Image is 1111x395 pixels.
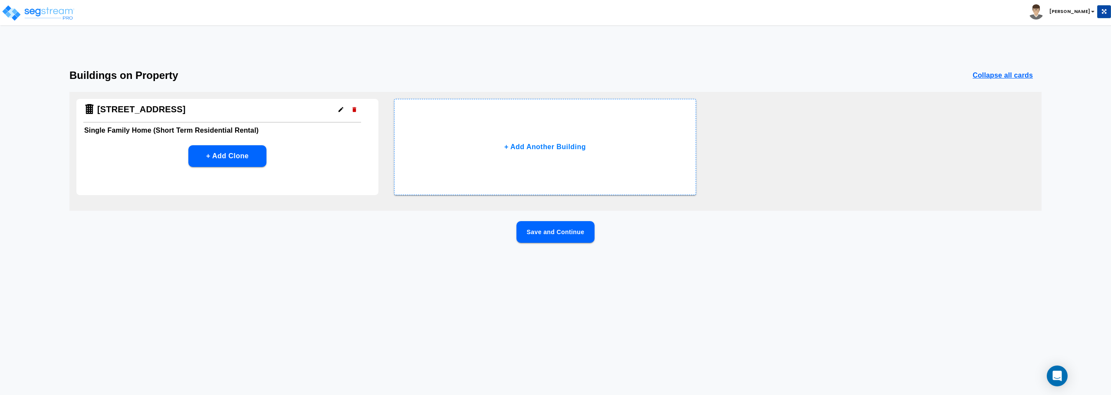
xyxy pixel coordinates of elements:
h3: Buildings on Property [69,69,178,82]
h6: Single Family Home (Short Term Residential Rental) [84,124,371,137]
img: avatar.png [1029,4,1044,20]
div: Open Intercom Messenger [1047,366,1068,386]
h4: [STREET_ADDRESS] [97,104,186,115]
img: logo_pro_r.png [1,4,75,22]
button: + Add Another Building [394,99,696,195]
button: + Add Clone [188,145,266,167]
p: Collapse all cards [973,70,1033,81]
img: Building Icon [83,103,95,115]
button: Save and Continue [516,221,595,243]
b: [PERSON_NAME] [1049,8,1090,15]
